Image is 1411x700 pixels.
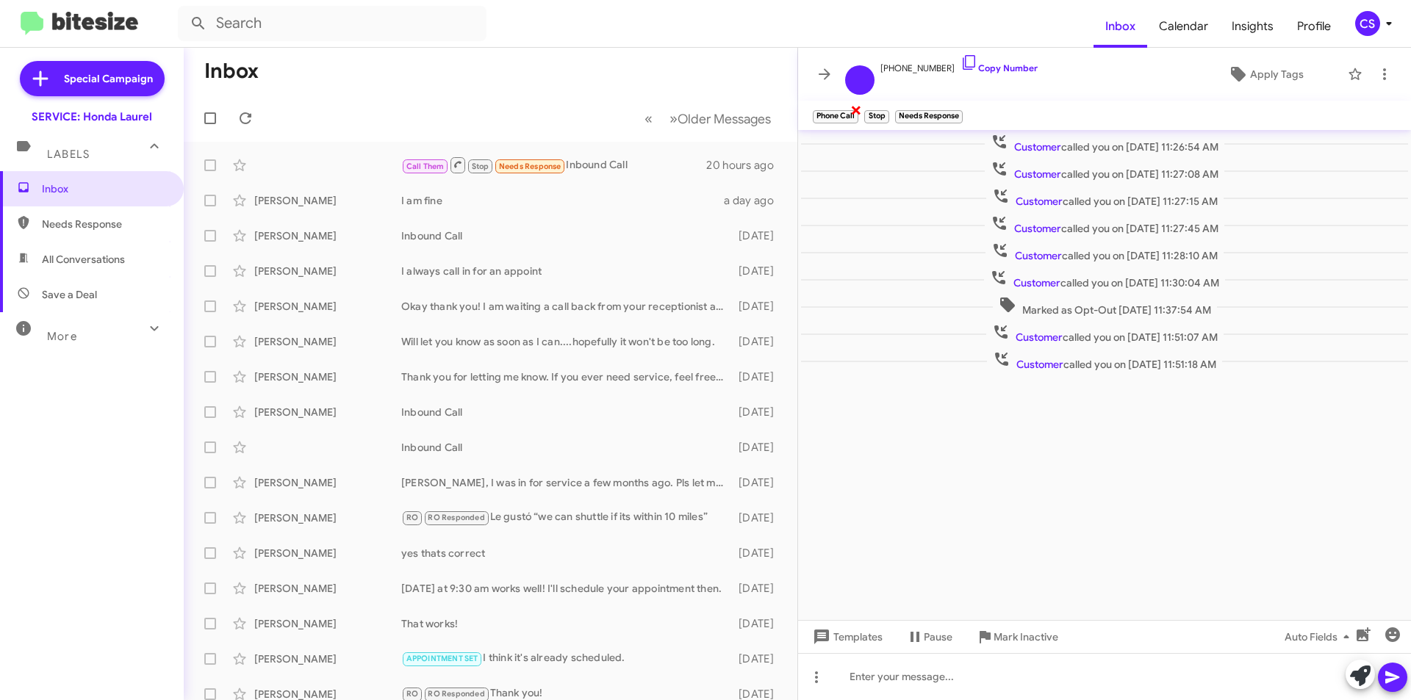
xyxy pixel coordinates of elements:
div: I think it's already scheduled. [401,650,731,667]
div: [DATE] [731,334,786,349]
span: Auto Fields [1285,624,1355,650]
div: [DATE] [731,228,786,243]
a: Inbox [1094,5,1147,48]
h1: Inbox [204,59,259,83]
span: called you on [DATE] 11:51:18 AM [987,350,1222,372]
div: [PERSON_NAME] [254,475,401,490]
input: Search [178,6,487,41]
span: Templates [810,624,883,650]
span: Save a Deal [42,287,97,302]
span: Stop [472,162,489,171]
div: [PERSON_NAME] [254,369,401,384]
span: [PHONE_NUMBER] [880,54,1038,76]
button: Templates [798,624,894,650]
div: [PERSON_NAME] [254,405,401,419]
div: [DATE] [731,369,786,384]
div: CS [1355,11,1380,36]
small: Phone Call [813,110,858,123]
span: called you on [DATE] 11:28:10 AM [985,242,1224,263]
span: Call Them [406,162,445,171]
span: called you on [DATE] 11:26:54 AM [985,133,1224,154]
span: Pause [924,624,952,650]
span: called you on [DATE] 11:51:07 AM [986,323,1224,344]
button: CS [1343,11,1395,36]
div: yes thats correct [401,546,731,560]
a: Special Campaign [20,61,165,96]
div: [PERSON_NAME] [254,546,401,560]
small: Stop [864,110,888,123]
button: Next [661,104,780,134]
div: [DATE] [731,264,786,278]
span: Customer [1013,276,1060,289]
nav: Page navigation example [636,104,780,134]
div: [DATE] [731,616,786,631]
span: « [645,109,653,128]
a: Profile [1285,5,1343,48]
a: Calendar [1147,5,1220,48]
div: Inbound Call [401,405,731,419]
span: All Conversations [42,252,125,267]
div: 20 hours ago [706,158,786,173]
div: [PERSON_NAME] [254,616,401,631]
div: Okay thank you! I am waiting a call back from your receptionist about my warranty policy and then... [401,299,731,314]
span: Older Messages [678,111,771,127]
div: Will let you know as soon as I can....hopefully it won't be too long. [401,334,731,349]
div: [PERSON_NAME] [254,652,401,666]
div: [PERSON_NAME] [254,264,401,278]
div: [DATE] [731,405,786,419]
span: called you on [DATE] 11:27:08 AM [985,160,1224,181]
div: [DATE] [731,440,786,455]
div: [DATE] [731,510,786,525]
div: [DATE] [731,546,786,560]
div: Thank you for letting me know. If you ever need service, feel free to reach out to us! We're here... [401,369,731,384]
span: Customer [1016,331,1063,344]
span: Customer [1014,140,1061,154]
span: Inbox [42,181,167,196]
span: Customer [1016,195,1063,208]
a: Copy Number [961,62,1038,73]
span: More [47,330,77,343]
button: Auto Fields [1273,624,1367,650]
div: [DATE] at 9:30 am works well! I'll schedule your appointment then. [401,581,731,596]
button: Mark Inactive [964,624,1070,650]
a: Insights [1220,5,1285,48]
span: × [850,101,862,118]
small: Needs Response [895,110,963,123]
span: Mark Inactive [994,624,1058,650]
div: [PERSON_NAME] [254,510,401,525]
span: Needs Response [42,217,167,231]
span: called you on [DATE] 11:30:04 AM [984,269,1225,290]
span: Special Campaign [64,71,153,86]
span: APPOINTMENT SET [406,654,478,663]
div: [PERSON_NAME] [254,299,401,314]
span: Needs Response [499,162,561,171]
div: [DATE] [731,652,786,666]
span: Labels [47,148,90,161]
div: [DATE] [731,475,786,490]
div: That works! [401,616,731,631]
button: Pause [894,624,964,650]
span: Apply Tags [1250,61,1304,87]
div: Le gustó “we can shuttle if its within 10 miles” [401,509,731,526]
span: called you on [DATE] 11:27:45 AM [985,214,1224,236]
span: called you on [DATE] 11:27:15 AM [986,187,1224,209]
span: RO Responded [428,513,484,522]
div: I always call in for an appoint [401,264,731,278]
div: I am fine [401,193,724,208]
div: SERVICE: Honda Laurel [32,109,152,124]
div: [DATE] [731,581,786,596]
span: Customer [1014,167,1061,181]
div: Inbound Call [401,228,731,243]
button: Apply Tags [1190,61,1340,87]
span: RO [406,689,418,699]
div: Inbound Call [401,156,706,174]
div: [PERSON_NAME] [254,228,401,243]
span: RO Responded [428,689,484,699]
span: Marked as Opt-Out [DATE] 11:37:54 AM [993,296,1217,317]
div: [PERSON_NAME] [254,193,401,208]
span: Customer [1016,358,1063,371]
div: [DATE] [731,299,786,314]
